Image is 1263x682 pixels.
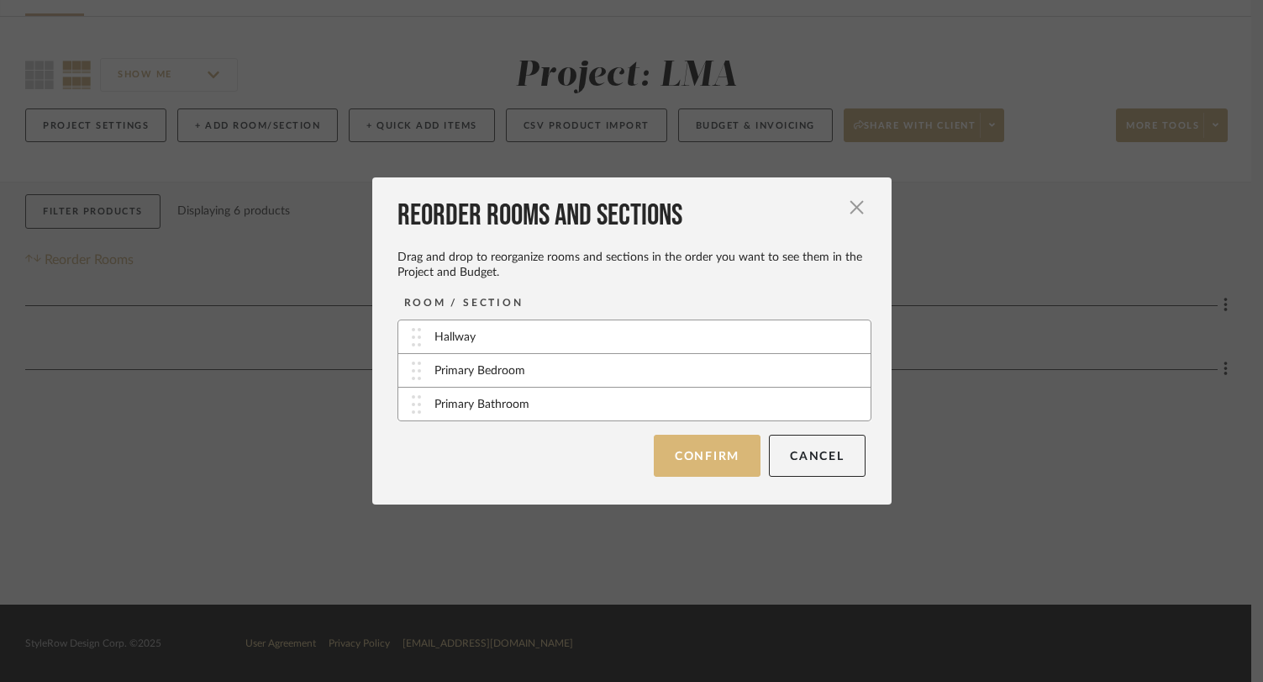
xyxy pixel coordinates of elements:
div: Reorder Rooms and Sections [397,198,866,235]
img: vertical-grip.svg [412,362,421,380]
img: vertical-grip.svg [412,395,421,414]
div: Hallway [434,329,476,346]
button: Confirm [654,435,760,477]
button: Cancel [769,435,866,477]
img: vertical-grip.svg [412,328,421,346]
div: Primary Bedroom [434,362,525,380]
div: ROOM / SECTION [404,294,524,311]
div: Primary Bathroom [434,396,529,414]
button: Close [840,191,874,225]
div: Drag and drop to reorganize rooms and sections in the order you want to see them in the Project a... [397,250,866,280]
